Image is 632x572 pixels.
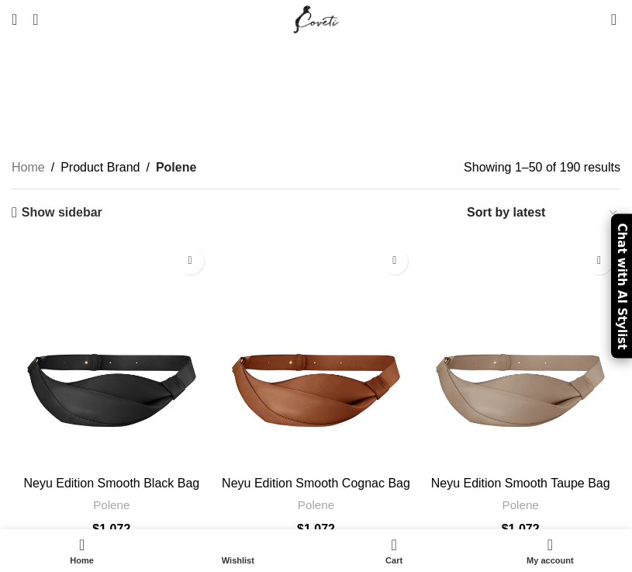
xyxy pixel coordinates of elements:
[612,8,623,19] span: 0
[316,533,472,568] a: 0 Cart
[297,522,335,536] bdi: 1,072
[12,158,45,178] a: Home
[279,92,352,106] a: Categories
[297,522,304,536] span: $
[464,158,620,178] p: Showing 1–50 of 190 results
[4,533,160,568] a: Home
[60,158,140,178] span: Product Brand
[502,497,539,513] a: Polene
[12,158,196,178] nav: Breadcrumb
[93,497,130,513] a: Polene
[324,556,465,566] span: Cart
[480,556,620,566] span: My account
[298,497,334,513] a: Polene
[222,477,410,490] a: Neyu Edition Smooth Cognac Bag
[420,240,620,469] a: Neyu Edition Smooth Taupe Bag
[156,158,196,178] span: Polene
[472,533,628,568] a: My account
[12,556,152,566] span: Home
[272,50,359,84] h1: Polene
[12,240,212,469] a: Neyu Edition Smooth Black Bag
[4,4,25,35] a: Open mobile menu
[12,205,102,220] a: Show sidebar
[160,533,316,568] a: Wishlist
[216,240,416,469] a: Neyu Edition Smooth Cognac Bag
[290,12,342,25] a: Site logo
[12,240,212,469] img: Polene
[465,201,620,224] select: Shop order
[431,477,610,490] a: Neyu Edition Smooth Taupe Bag
[92,522,130,536] bdi: 1,072
[23,477,199,490] a: Neyu Edition Smooth Black Bag
[167,556,308,566] span: Wishlist
[420,240,620,469] img: Polene
[316,533,472,568] div: My cart
[160,533,316,568] div: My wishlist
[392,533,404,545] span: 0
[588,4,603,35] div: My Wishlist
[25,4,46,35] a: Search
[92,522,99,536] span: $
[502,522,509,536] span: $
[502,522,540,536] bdi: 1,072
[216,240,416,469] img: Polene
[603,4,624,35] a: 0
